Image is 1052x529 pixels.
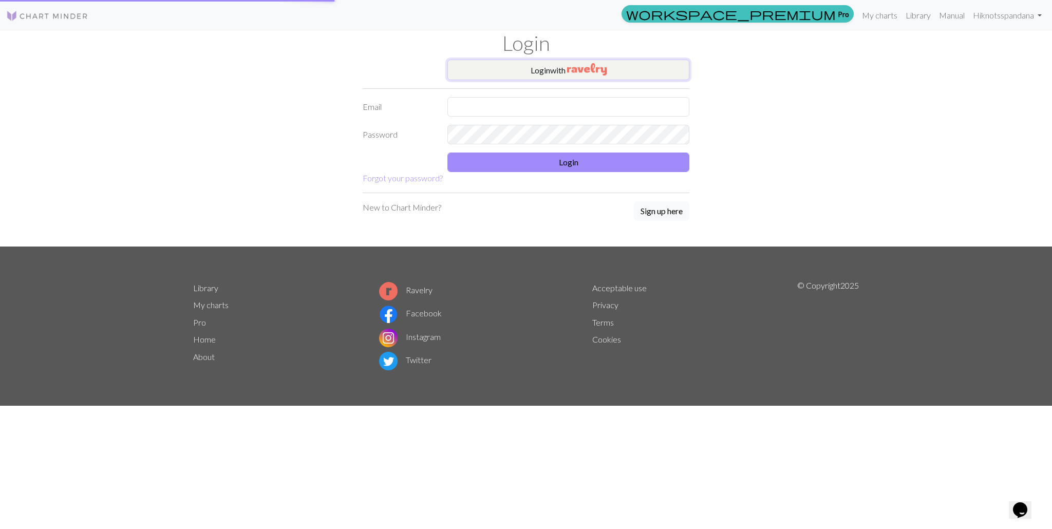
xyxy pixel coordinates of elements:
img: Instagram logo [379,329,398,347]
img: Logo [6,10,88,22]
a: Privacy [592,300,618,310]
a: Ravelry [379,285,433,295]
a: Library [901,5,935,26]
h1: Login [187,31,865,55]
a: Acceptable use [592,283,647,293]
a: Forgot your password? [363,173,443,183]
a: About [193,352,215,362]
img: Twitter logo [379,352,398,370]
a: Cookies [592,334,621,344]
img: Facebook logo [379,305,398,324]
a: Hiknotsspandana [969,5,1046,26]
img: Ravelry logo [379,282,398,300]
label: Email [356,97,441,117]
p: © Copyright 2025 [797,279,859,373]
a: Home [193,334,216,344]
a: Terms [592,317,614,327]
a: Library [193,283,218,293]
a: Sign up here [634,201,689,222]
p: New to Chart Minder? [363,201,441,214]
span: workspace_premium [626,7,836,21]
a: Manual [935,5,969,26]
button: Login [447,153,689,172]
img: Ravelry [567,63,607,75]
a: Facebook [379,308,442,318]
button: Loginwith [447,60,689,80]
a: My charts [193,300,229,310]
label: Password [356,125,441,144]
a: Pro [193,317,206,327]
button: Sign up here [634,201,689,221]
a: My charts [858,5,901,26]
a: Twitter [379,355,431,365]
a: Pro [622,5,854,23]
a: Instagram [379,332,441,342]
iframe: chat widget [1009,488,1042,519]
